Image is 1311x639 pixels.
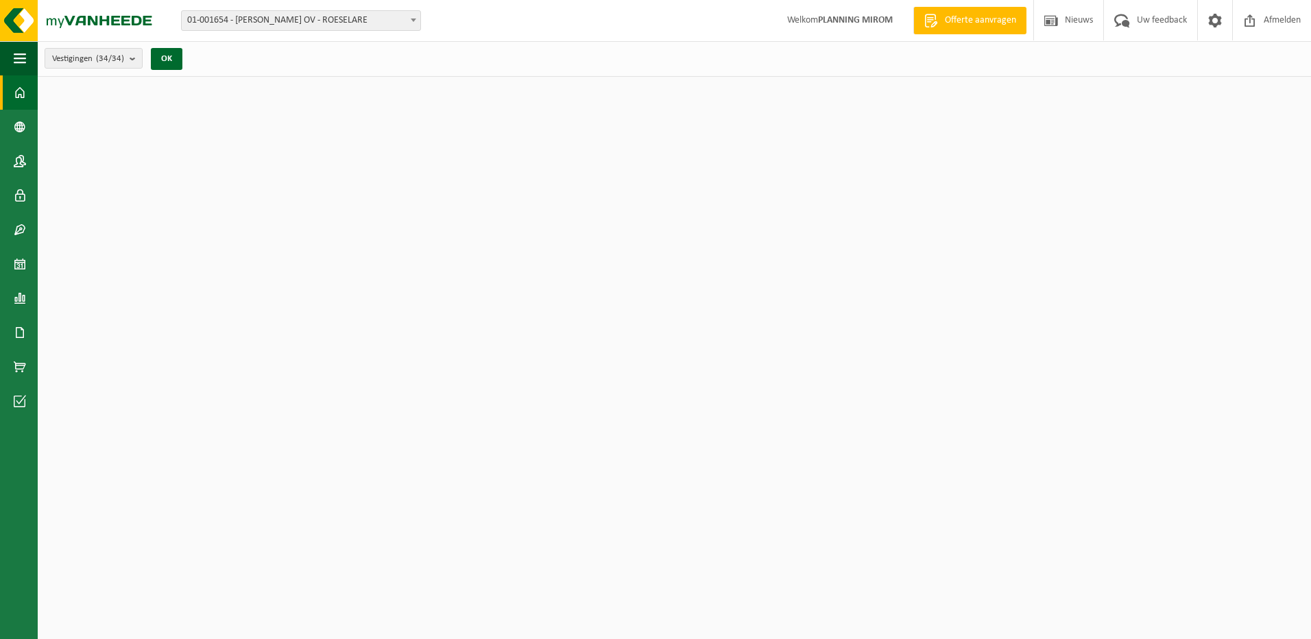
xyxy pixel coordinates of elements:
[151,48,182,70] button: OK
[818,15,893,25] strong: PLANNING MIROM
[913,7,1026,34] a: Offerte aanvragen
[181,10,421,31] span: 01-001654 - MIROM ROESELARE OV - ROESELARE
[45,48,143,69] button: Vestigingen(34/34)
[182,11,420,30] span: 01-001654 - MIROM ROESELARE OV - ROESELARE
[52,49,124,69] span: Vestigingen
[96,54,124,63] count: (34/34)
[941,14,1020,27] span: Offerte aanvragen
